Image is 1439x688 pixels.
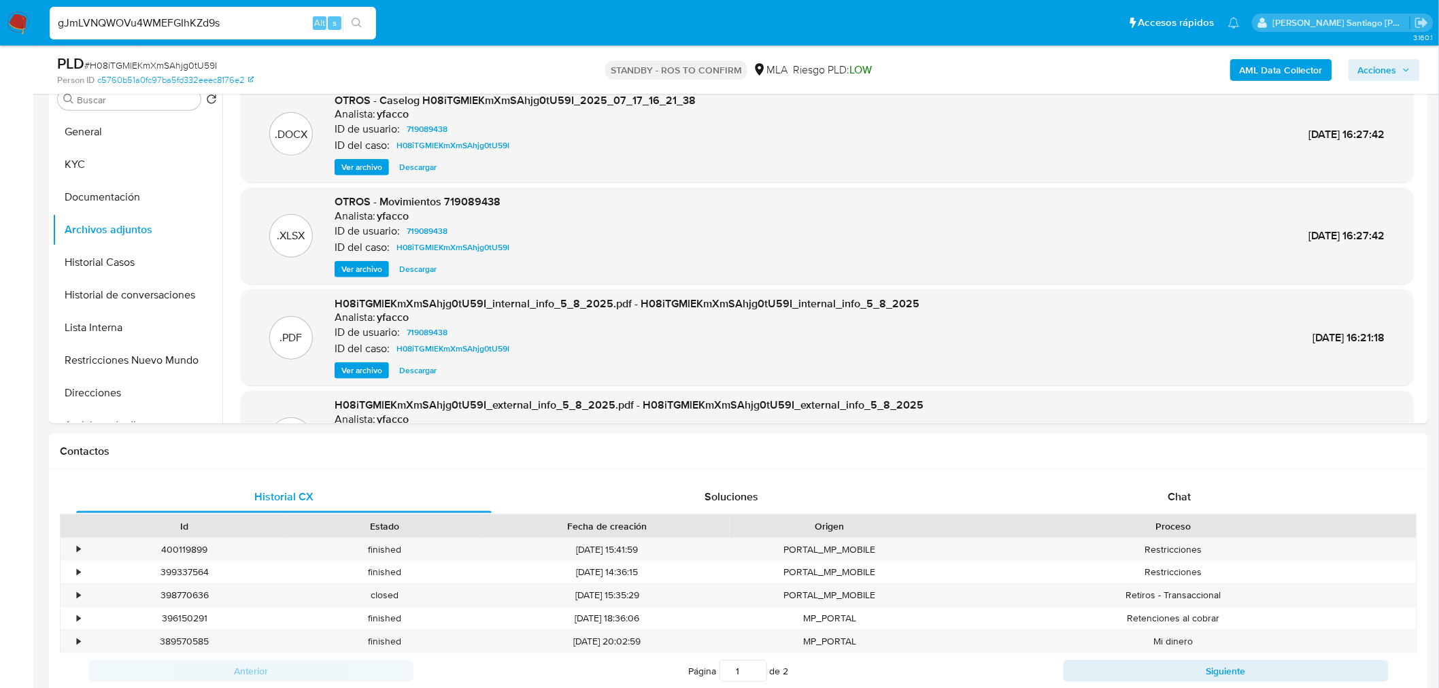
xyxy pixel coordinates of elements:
[689,660,789,682] span: Página de
[284,538,484,561] div: finished
[94,519,275,533] div: Id
[77,94,195,106] input: Buscar
[52,377,222,409] button: Direcciones
[335,296,919,311] span: H08iTGMlEKmXmSAhjg0tU59I_internal_info_5_8_2025.pdf - H08iTGMlEKmXmSAhjg0tU59I_internal_info_5_8_...
[399,160,437,174] span: Descargar
[783,664,789,678] span: 2
[335,413,375,426] p: Analista:
[407,324,447,341] span: 719089438
[1309,126,1385,142] span: [DATE] 16:27:42
[57,52,84,74] b: PLD
[335,397,924,413] span: H08iTGMlEKmXmSAhjg0tU59I_external_info_5_8_2025.pdf - H08iTGMlEKmXmSAhjg0tU59I_external_info_5_8_...
[77,566,80,579] div: •
[930,630,1417,653] div: Mi dinero
[284,584,484,606] div: closed
[84,607,284,630] div: 396150291
[52,279,222,311] button: Historial de conversaciones
[275,127,307,142] p: .DOCX
[484,584,730,606] div: [DATE] 15:35:29
[396,137,509,154] span: H08iTGMlEKmXmSAhjg0tU59I
[730,561,930,583] div: PORTAL_MP_MOBILE
[399,364,437,377] span: Descargar
[277,228,305,243] p: .XLSX
[401,223,453,239] a: 719089438
[939,519,1407,533] div: Proceso
[392,159,443,175] button: Descargar
[335,92,696,108] span: OTROS - Caselog H08iTGMlEKmXmSAhjg0tU59I_2025_07_17_16_21_38
[377,209,409,223] h6: yfacco
[84,538,284,561] div: 400119899
[930,561,1417,583] div: Restricciones
[52,311,222,344] button: Lista Interna
[280,330,303,345] p: .PDF
[52,148,222,181] button: KYC
[401,121,453,137] a: 719089438
[484,607,730,630] div: [DATE] 18:36:06
[392,362,443,379] button: Descargar
[50,14,376,32] input: Buscar usuario o caso...
[392,261,443,277] button: Descargar
[1230,59,1332,81] button: AML Data Collector
[335,342,390,356] p: ID del caso:
[284,561,484,583] div: finished
[84,630,284,653] div: 389570585
[1168,489,1191,504] span: Chat
[377,311,409,324] h6: yfacco
[57,74,95,86] b: Person ID
[1358,59,1397,81] span: Acciones
[391,137,515,154] a: H08iTGMlEKmXmSAhjg0tU59I
[335,224,400,238] p: ID de usuario:
[1228,17,1240,29] a: Notificaciones
[377,413,409,426] h6: yfacco
[730,607,930,630] div: MP_PORTAL
[314,16,325,29] span: Alt
[335,326,400,339] p: ID de usuario:
[484,561,730,583] div: [DATE] 14:36:15
[84,584,284,606] div: 398770636
[335,122,400,136] p: ID de usuario:
[377,107,409,121] h6: yfacco
[1138,16,1215,30] span: Accesos rápidos
[930,607,1417,630] div: Retenciones al cobrar
[52,116,222,148] button: General
[1349,59,1420,81] button: Acciones
[84,58,217,72] span: # H08iTGMlEKmXmSAhjg0tU59I
[1273,16,1410,29] p: roberto.munoz@mercadolibre.com
[335,241,390,254] p: ID del caso:
[335,159,389,175] button: Ver archivo
[335,107,375,121] p: Analista:
[335,209,375,223] p: Analista:
[930,584,1417,606] div: Retiros - Transaccional
[254,489,314,504] span: Historial CX
[97,74,254,86] a: c5760b51a0fc97ba5fd332eeec8176e2
[1413,32,1432,43] span: 3.160.1
[1313,330,1385,345] span: [DATE] 16:21:18
[88,660,413,682] button: Anterior
[730,630,930,653] div: MP_PORTAL
[739,519,920,533] div: Origen
[494,519,720,533] div: Fecha de creación
[1415,16,1429,30] a: Salir
[341,364,382,377] span: Ver archivo
[284,630,484,653] div: finished
[77,635,80,648] div: •
[284,607,484,630] div: finished
[343,14,371,33] button: search-icon
[1240,59,1323,81] b: AML Data Collector
[399,262,437,276] span: Descargar
[335,261,389,277] button: Ver archivo
[60,445,1417,458] h1: Contactos
[335,311,375,324] p: Analista:
[407,223,447,239] span: 719089438
[730,584,930,606] div: PORTAL_MP_MOBILE
[335,194,501,209] span: OTROS - Movimientos 719089438
[705,489,759,504] span: Soluciones
[77,589,80,602] div: •
[1064,660,1389,682] button: Siguiente
[1309,228,1385,243] span: [DATE] 16:27:42
[341,160,382,174] span: Ver archivo
[849,62,872,78] span: LOW
[335,362,389,379] button: Ver archivo
[484,630,730,653] div: [DATE] 20:02:59
[341,262,382,276] span: Ver archivo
